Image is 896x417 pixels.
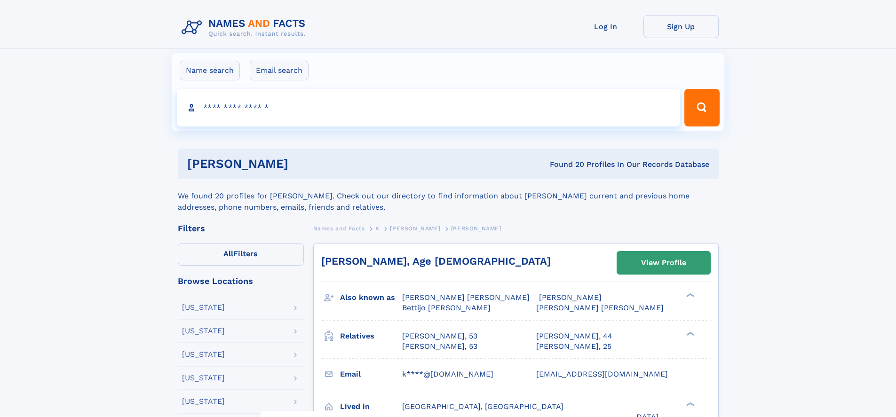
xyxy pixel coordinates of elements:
a: Sign Up [643,15,719,38]
div: [US_STATE] [182,304,225,311]
span: [PERSON_NAME] [PERSON_NAME] [536,303,664,312]
input: search input [177,89,681,126]
a: K [375,222,380,234]
button: Search Button [684,89,719,126]
label: Email search [250,61,309,80]
div: [US_STATE] [182,351,225,358]
h1: [PERSON_NAME] [187,158,419,170]
a: [PERSON_NAME] [390,222,440,234]
img: Logo Names and Facts [178,15,313,40]
div: ❯ [684,330,695,337]
a: [PERSON_NAME], 53 [402,341,477,352]
a: [PERSON_NAME], Age [DEMOGRAPHIC_DATA] [321,255,551,267]
span: [PERSON_NAME] [539,293,602,302]
div: Filters [178,224,304,233]
h3: Email [340,366,402,382]
div: ❯ [684,292,695,299]
div: [US_STATE] [182,327,225,335]
label: Filters [178,243,304,266]
span: K [375,225,380,232]
a: [PERSON_NAME], 44 [536,331,612,341]
span: [EMAIL_ADDRESS][DOMAIN_NAME] [536,370,668,378]
a: [PERSON_NAME], 25 [536,341,611,352]
h3: Also known as [340,290,402,306]
label: Name search [180,61,240,80]
span: Bettijo [PERSON_NAME] [402,303,491,312]
div: ❯ [684,401,695,407]
div: [US_STATE] [182,374,225,382]
span: [PERSON_NAME] [451,225,501,232]
span: [PERSON_NAME] [390,225,440,232]
a: Log In [568,15,643,38]
div: [US_STATE] [182,398,225,405]
a: View Profile [617,252,710,274]
div: Found 20 Profiles In Our Records Database [419,159,709,170]
h3: Lived in [340,399,402,415]
a: [PERSON_NAME], 53 [402,331,477,341]
div: We found 20 profiles for [PERSON_NAME]. Check out our directory to find information about [PERSON... [178,179,719,213]
a: Names and Facts [313,222,365,234]
div: Browse Locations [178,277,304,285]
h3: Relatives [340,328,402,344]
span: [GEOGRAPHIC_DATA], [GEOGRAPHIC_DATA] [402,402,563,411]
span: All [223,249,233,258]
span: [PERSON_NAME] [PERSON_NAME] [402,293,530,302]
div: View Profile [641,252,686,274]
